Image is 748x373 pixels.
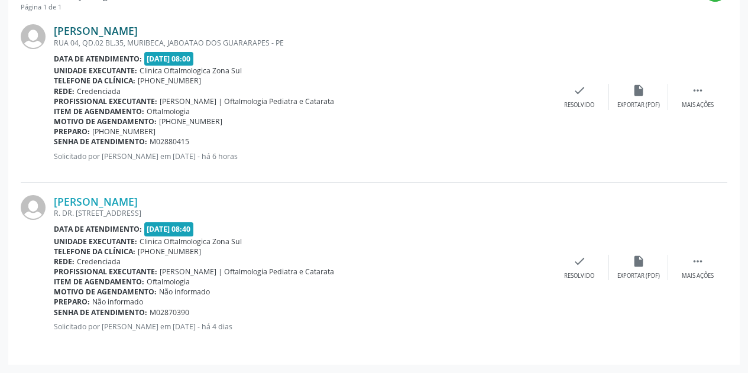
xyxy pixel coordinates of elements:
[54,208,550,218] div: R. DR. [STREET_ADDRESS]
[77,86,121,96] span: Credenciada
[147,106,190,116] span: Oftalmologia
[54,76,135,86] b: Telefone da clínica:
[682,101,714,109] div: Mais ações
[54,246,135,257] b: Telefone da clínica:
[144,222,194,236] span: [DATE] 08:40
[54,322,550,332] p: Solicitado por [PERSON_NAME] em [DATE] - há 4 dias
[54,195,138,208] a: [PERSON_NAME]
[150,307,189,317] span: M02870390
[573,84,586,97] i: check
[54,24,138,37] a: [PERSON_NAME]
[564,272,594,280] div: Resolvido
[160,96,334,106] span: [PERSON_NAME] | Oftalmologia Pediatra e Catarata
[54,287,157,297] b: Motivo de agendamento:
[617,101,660,109] div: Exportar (PDF)
[54,257,75,267] b: Rede:
[54,151,550,161] p: Solicitado por [PERSON_NAME] em [DATE] - há 6 horas
[92,297,143,307] span: Não informado
[54,297,90,307] b: Preparo:
[140,236,242,246] span: Clinica Oftalmologica Zona Sul
[54,54,142,64] b: Data de atendimento:
[21,24,46,49] img: img
[632,255,645,268] i: insert_drive_file
[682,272,714,280] div: Mais ações
[54,116,157,127] b: Motivo de agendamento:
[573,255,586,268] i: check
[54,137,147,147] b: Senha de atendimento:
[21,2,142,12] div: Página 1 de 1
[54,96,157,106] b: Profissional executante:
[54,267,157,277] b: Profissional executante:
[632,84,645,97] i: insert_drive_file
[77,257,121,267] span: Credenciada
[159,287,210,297] span: Não informado
[691,255,704,268] i: 
[140,66,242,76] span: Clinica Oftalmologica Zona Sul
[54,38,550,48] div: RUA 04, QD.02 BL.35, MURIBECA, JABOATAO DOS GUARARAPES - PE
[54,224,142,234] b: Data de atendimento:
[54,307,147,317] b: Senha de atendimento:
[150,137,189,147] span: M02880415
[54,106,144,116] b: Item de agendamento:
[54,127,90,137] b: Preparo:
[159,116,222,127] span: [PHONE_NUMBER]
[691,84,704,97] i: 
[138,246,201,257] span: [PHONE_NUMBER]
[54,66,137,76] b: Unidade executante:
[21,195,46,220] img: img
[92,127,156,137] span: [PHONE_NUMBER]
[147,277,190,287] span: Oftalmologia
[54,277,144,287] b: Item de agendamento:
[144,52,194,66] span: [DATE] 08:00
[54,236,137,246] b: Unidade executante:
[617,272,660,280] div: Exportar (PDF)
[160,267,334,277] span: [PERSON_NAME] | Oftalmologia Pediatra e Catarata
[54,86,75,96] b: Rede:
[138,76,201,86] span: [PHONE_NUMBER]
[564,101,594,109] div: Resolvido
